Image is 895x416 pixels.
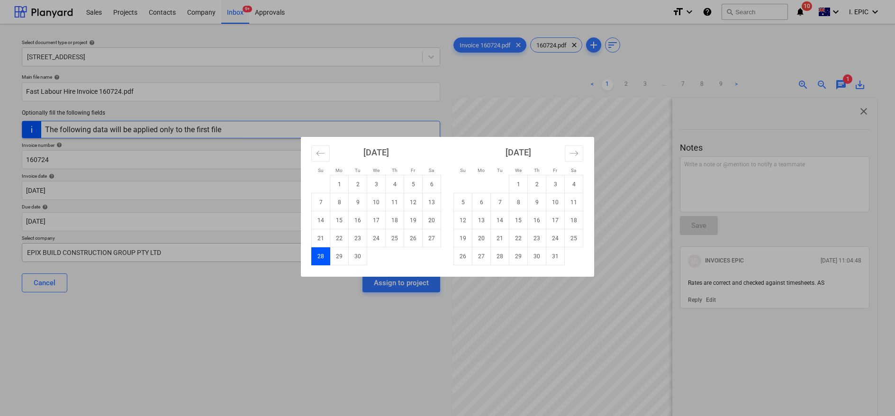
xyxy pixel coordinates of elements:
td: Thursday, October 23, 2025 [528,229,546,247]
td: Wednesday, September 24, 2025 [367,229,386,247]
td: Friday, October 24, 2025 [546,229,565,247]
td: Wednesday, October 15, 2025 [509,211,528,229]
td: Saturday, September 27, 2025 [423,229,441,247]
td: Wednesday, September 3, 2025 [367,175,386,193]
td: Wednesday, October 29, 2025 [509,247,528,265]
td: Sunday, October 26, 2025 [454,247,472,265]
td: Saturday, September 20, 2025 [423,211,441,229]
td: Tuesday, September 9, 2025 [349,193,367,211]
td: Sunday, September 14, 2025 [312,211,330,229]
small: We [373,168,380,173]
td: Thursday, October 30, 2025 [528,247,546,265]
td: Saturday, October 4, 2025 [565,175,583,193]
td: Wednesday, October 22, 2025 [509,229,528,247]
td: Thursday, September 25, 2025 [386,229,404,247]
td: Tuesday, September 23, 2025 [349,229,367,247]
td: Monday, September 22, 2025 [330,229,349,247]
small: Fr [553,168,557,173]
td: Friday, October 31, 2025 [546,247,565,265]
td: Monday, September 8, 2025 [330,193,349,211]
td: Saturday, September 13, 2025 [423,193,441,211]
td: Monday, October 20, 2025 [472,229,491,247]
td: Friday, September 12, 2025 [404,193,423,211]
td: Saturday, September 6, 2025 [423,175,441,193]
td: Friday, September 19, 2025 [404,211,423,229]
td: Thursday, September 18, 2025 [386,211,404,229]
td: Friday, September 5, 2025 [404,175,423,193]
td: Monday, October 13, 2025 [472,211,491,229]
td: Tuesday, October 7, 2025 [491,193,509,211]
td: Monday, September 29, 2025 [330,247,349,265]
td: Selected. Sunday, September 28, 2025 [312,247,330,265]
td: Thursday, October 2, 2025 [528,175,546,193]
td: Tuesday, October 28, 2025 [491,247,509,265]
small: Th [392,168,398,173]
small: We [515,168,522,173]
td: Sunday, September 21, 2025 [312,229,330,247]
td: Monday, September 1, 2025 [330,175,349,193]
td: Monday, September 15, 2025 [330,211,349,229]
td: Friday, September 26, 2025 [404,229,423,247]
td: Friday, October 10, 2025 [546,193,565,211]
small: Th [534,168,540,173]
td: Sunday, September 7, 2025 [312,193,330,211]
td: Tuesday, September 16, 2025 [349,211,367,229]
small: Mo [335,168,343,173]
td: Monday, October 6, 2025 [472,193,491,211]
td: Sunday, October 12, 2025 [454,211,472,229]
td: Saturday, October 18, 2025 [565,211,583,229]
td: Tuesday, September 2, 2025 [349,175,367,193]
small: Fr [411,168,415,173]
small: Su [318,168,324,173]
strong: [DATE] [506,147,531,157]
small: Su [460,168,466,173]
td: Wednesday, September 10, 2025 [367,193,386,211]
small: Mo [478,168,485,173]
div: Calendar [301,137,594,277]
td: Thursday, September 11, 2025 [386,193,404,211]
td: Thursday, October 9, 2025 [528,193,546,211]
iframe: Chat Widget [848,371,895,416]
small: Sa [571,168,576,173]
td: Wednesday, October 8, 2025 [509,193,528,211]
td: Thursday, October 16, 2025 [528,211,546,229]
td: Tuesday, October 14, 2025 [491,211,509,229]
td: Friday, October 17, 2025 [546,211,565,229]
td: Saturday, October 11, 2025 [565,193,583,211]
td: Sunday, October 19, 2025 [454,229,472,247]
small: Sa [429,168,434,173]
td: Wednesday, October 1, 2025 [509,175,528,193]
td: Friday, October 3, 2025 [546,175,565,193]
button: Move forward to switch to the next month. [565,145,583,162]
td: Monday, October 27, 2025 [472,247,491,265]
td: Tuesday, October 21, 2025 [491,229,509,247]
small: Tu [355,168,361,173]
strong: [DATE] [363,147,389,157]
td: Tuesday, September 30, 2025 [349,247,367,265]
td: Saturday, October 25, 2025 [565,229,583,247]
td: Thursday, September 4, 2025 [386,175,404,193]
small: Tu [497,168,503,173]
td: Wednesday, September 17, 2025 [367,211,386,229]
button: Move backward to switch to the previous month. [311,145,330,162]
td: Sunday, October 5, 2025 [454,193,472,211]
